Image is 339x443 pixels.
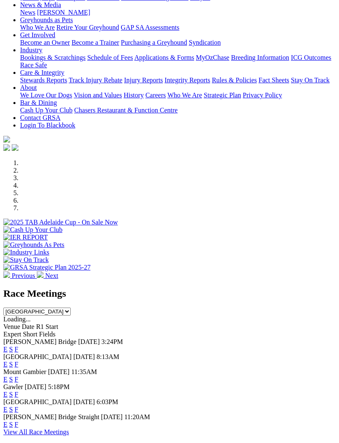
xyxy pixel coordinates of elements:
a: Retire Your Greyhound [56,24,119,31]
span: 8:13AM [97,353,119,360]
a: S [9,346,13,353]
a: Care & Integrity [20,69,64,76]
img: 2025 TAB Adelaide Cup - On Sale Now [3,219,118,226]
a: Industry [20,46,42,53]
img: Industry Links [3,249,49,256]
span: Venue [3,323,20,330]
span: [DATE] [48,368,70,375]
a: ICG Outcomes [291,54,331,61]
img: GRSA Strategic Plan 2025-27 [3,264,90,271]
a: Who We Are [20,24,55,31]
span: Fields [39,331,55,338]
a: Breeding Information [231,54,289,61]
span: [DATE] [78,338,100,345]
a: Login To Blackbook [20,122,75,129]
img: logo-grsa-white.png [3,136,10,143]
a: Vision and Values [74,92,122,99]
a: Privacy Policy [243,92,282,99]
img: twitter.svg [12,144,18,151]
div: Greyhounds as Pets [20,24,336,31]
div: Care & Integrity [20,76,336,84]
div: Get Involved [20,39,336,46]
a: Contact GRSA [20,114,60,121]
div: News & Media [20,9,336,16]
span: Date [22,323,34,330]
img: IER REPORT [3,234,48,241]
span: [DATE] [73,353,95,360]
a: E [3,391,8,398]
a: F [15,376,18,383]
a: Bar & Dining [20,99,57,106]
a: History [123,92,144,99]
a: Greyhounds as Pets [20,16,73,23]
a: GAP SA Assessments [121,24,180,31]
span: 11:20AM [124,413,150,420]
div: Industry [20,54,336,69]
span: Mount Gambier [3,368,46,375]
a: F [15,391,18,398]
span: [GEOGRAPHIC_DATA] [3,353,72,360]
a: E [3,406,8,413]
a: MyOzChase [196,54,229,61]
a: News [20,9,35,16]
a: Schedule of Fees [87,54,133,61]
a: F [15,346,18,353]
a: F [15,406,18,413]
span: Gawler [3,383,23,390]
span: 11:35AM [71,368,97,375]
a: Who We Are [167,92,202,99]
img: Stay On Track [3,256,49,264]
a: Bookings & Scratchings [20,54,85,61]
div: Bar & Dining [20,107,336,114]
a: Applications & Forms [134,54,194,61]
span: 5:18PM [48,383,70,390]
span: Previous [12,272,35,279]
img: Greyhounds As Pets [3,241,64,249]
span: [DATE] [101,413,123,420]
img: chevron-left-pager-white.svg [3,271,10,278]
a: We Love Our Dogs [20,92,72,99]
a: E [3,376,8,383]
h2: Race Meetings [3,288,336,299]
span: [PERSON_NAME] Bridge [3,338,77,345]
a: S [9,421,13,428]
span: [GEOGRAPHIC_DATA] [3,398,72,405]
a: S [9,361,13,368]
a: Stay On Track [291,76,329,84]
span: [DATE] [73,398,95,405]
span: [DATE] [25,383,46,390]
a: E [3,421,8,428]
div: About [20,92,336,99]
a: Become a Trainer [72,39,119,46]
span: Short [23,331,38,338]
a: Get Involved [20,31,55,38]
a: Purchasing a Greyhound [121,39,187,46]
a: F [15,361,18,368]
a: View All Race Meetings [3,428,69,435]
a: News & Media [20,1,61,8]
a: About [20,84,37,91]
a: S [9,376,13,383]
a: Cash Up Your Club [20,107,72,114]
a: Track Injury Rebate [69,76,122,84]
a: Stewards Reports [20,76,67,84]
span: Loading... [3,316,31,323]
a: F [15,421,18,428]
span: 6:03PM [97,398,118,405]
a: Fact Sheets [259,76,289,84]
a: Become an Owner [20,39,70,46]
a: Integrity Reports [164,76,210,84]
a: Race Safe [20,61,47,69]
a: Rules & Policies [212,76,257,84]
span: Next [45,272,58,279]
span: R1 Start [36,323,58,330]
a: Strategic Plan [204,92,241,99]
img: facebook.svg [3,144,10,151]
span: [PERSON_NAME] Bridge Straight [3,413,99,420]
a: E [3,361,8,368]
a: Next [37,272,58,279]
a: Syndication [189,39,221,46]
a: S [9,391,13,398]
a: Careers [145,92,166,99]
img: chevron-right-pager-white.svg [37,271,44,278]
